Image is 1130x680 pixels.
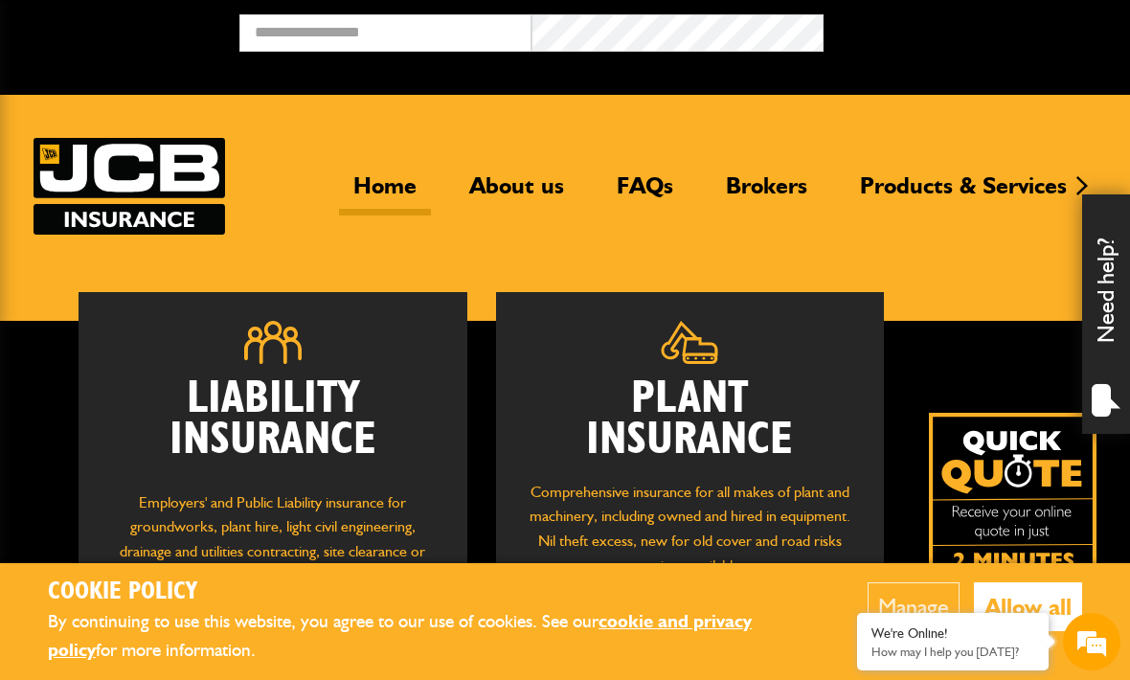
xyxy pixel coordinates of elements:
h2: Plant Insurance [525,378,856,461]
button: Manage [868,582,960,631]
a: Brokers [712,171,822,215]
div: Need help? [1082,194,1130,434]
p: Comprehensive insurance for all makes of plant and machinery, including owned and hired in equipm... [525,480,856,578]
a: Products & Services [846,171,1081,215]
h2: Liability Insurance [107,378,439,471]
p: By continuing to use this website, you agree to our use of cookies. See our for more information. [48,607,809,666]
a: Home [339,171,431,215]
div: We're Online! [871,625,1034,642]
a: FAQs [602,171,688,215]
p: Employers' and Public Liability insurance for groundworks, plant hire, light civil engineering, d... [107,490,439,599]
img: Quick Quote [929,413,1096,580]
button: Broker Login [824,14,1116,44]
button: Allow all [974,582,1082,631]
a: JCB Insurance Services [34,138,225,235]
h2: Cookie Policy [48,578,809,607]
p: How may I help you today? [871,645,1034,659]
img: JCB Insurance Services logo [34,138,225,235]
a: About us [455,171,578,215]
a: Get your insurance quote isn just 2-minutes [929,413,1096,580]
